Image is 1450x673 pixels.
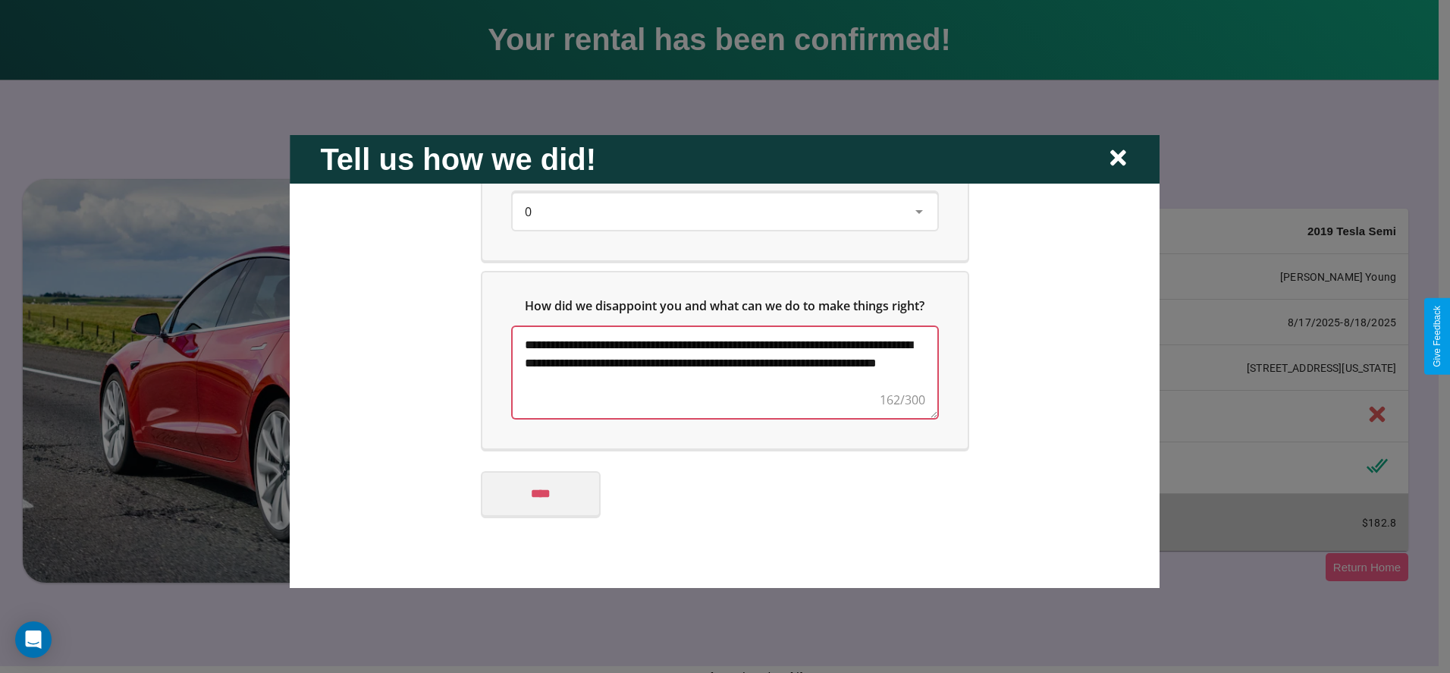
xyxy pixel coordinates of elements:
div: On a scale from 0 to 10, how likely are you to recommend us to a friend or family member? [513,193,937,229]
div: On a scale from 0 to 10, how likely are you to recommend us to a friend or family member? [482,120,968,259]
div: Give Feedback [1432,306,1442,367]
div: 162/300 [880,390,925,408]
div: Open Intercom Messenger [15,621,52,658]
span: How did we disappoint you and what can we do to make things right? [526,297,925,313]
span: 0 [525,203,532,219]
h2: Tell us how we did! [320,142,596,176]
